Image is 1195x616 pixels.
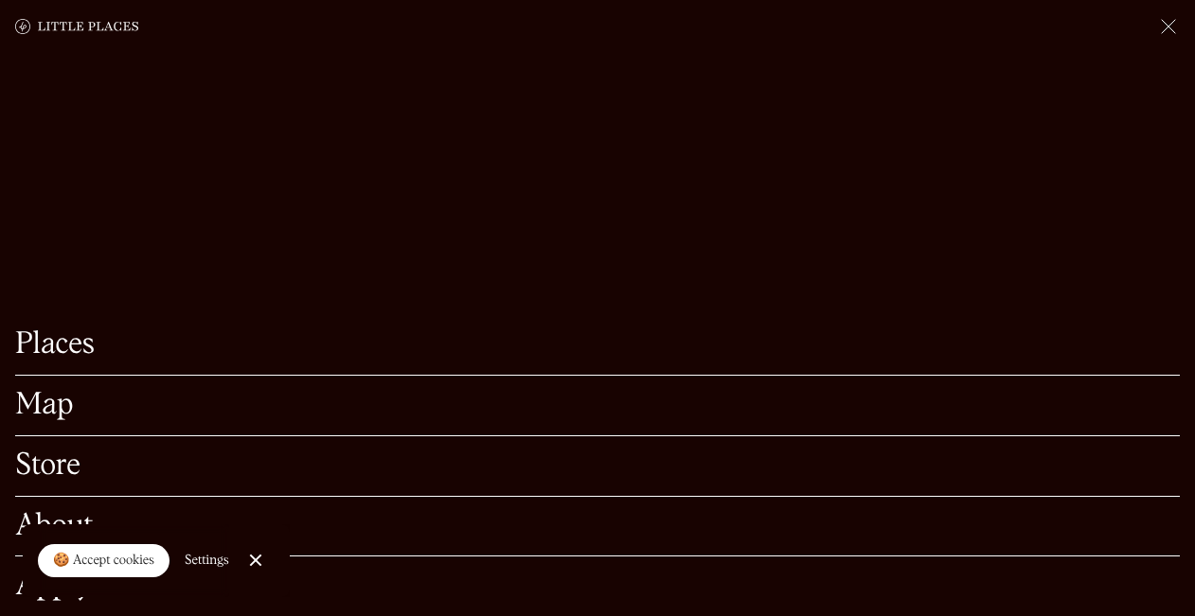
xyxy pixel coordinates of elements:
div: Close Cookie Popup [255,560,256,561]
a: 🍪 Accept cookies [38,544,169,578]
a: Map [15,391,1180,420]
div: 🍪 Accept cookies [53,552,154,571]
a: Places [15,330,1180,360]
a: Apply [15,572,1180,601]
div: Settings [185,554,229,567]
a: Settings [185,539,229,582]
a: About [15,512,1180,541]
a: Store [15,451,1180,481]
a: Close Cookie Popup [237,541,275,579]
